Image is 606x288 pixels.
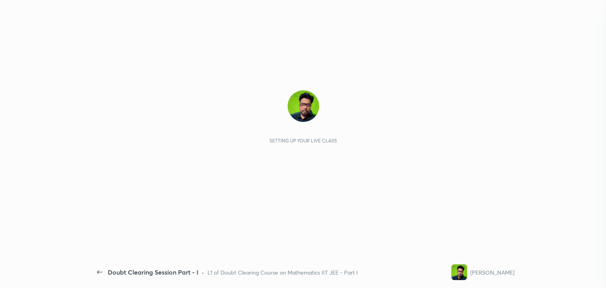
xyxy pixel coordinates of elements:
[208,268,358,277] div: L1 of Doubt Clearing Course on Mathematics IIT JEE - Part I
[451,264,467,280] img: 88146f61898444ee917a4c8c56deeae4.jpg
[470,268,514,277] div: [PERSON_NAME]
[269,138,337,144] div: Setting up your live class
[202,268,204,277] div: •
[108,267,198,277] div: Doubt Clearing Session Part - I
[288,90,319,122] img: 88146f61898444ee917a4c8c56deeae4.jpg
